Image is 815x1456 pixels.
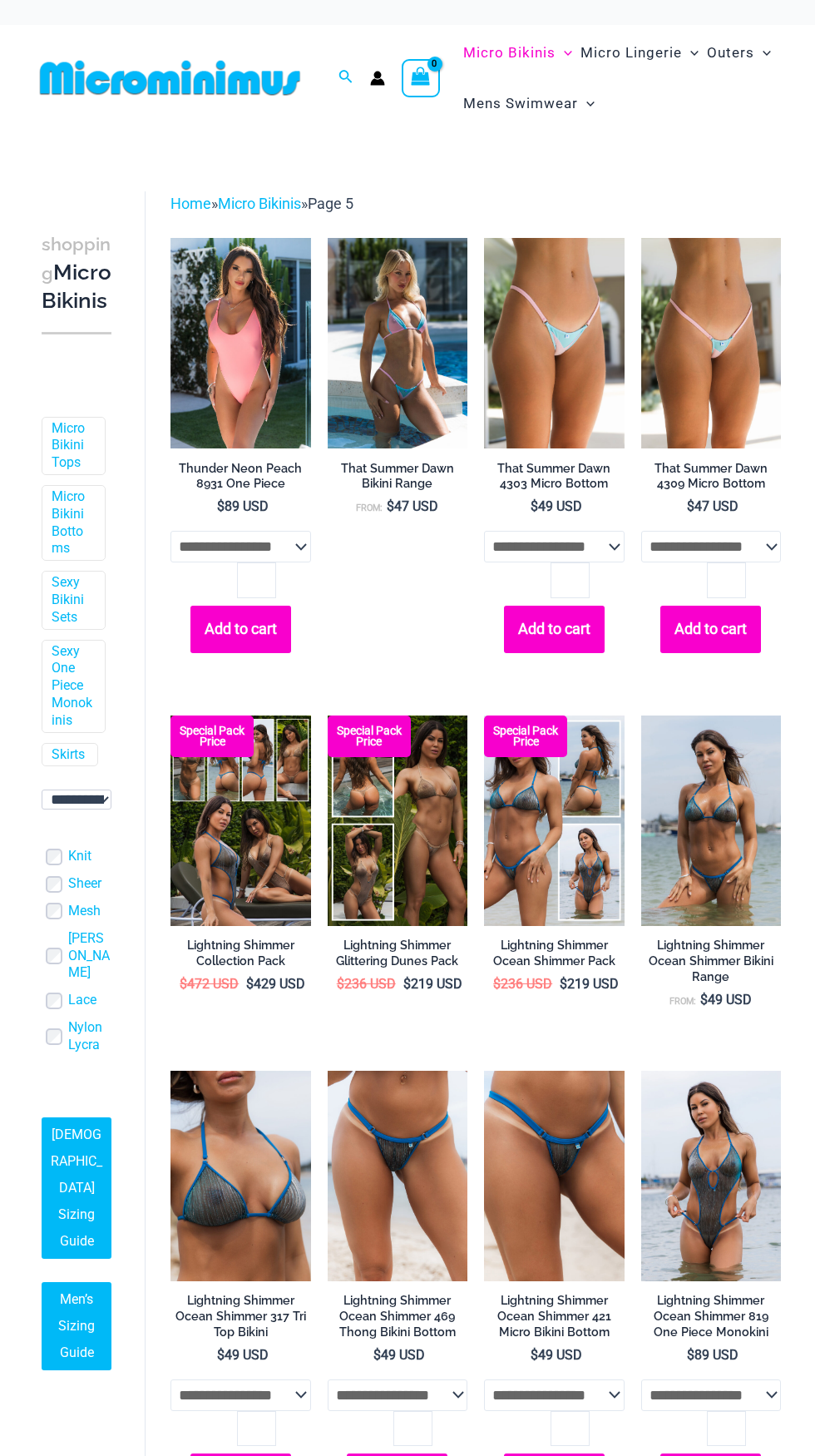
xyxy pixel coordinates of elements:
[217,1347,225,1363] span: $
[328,1293,468,1345] a: Lightning Shimmer Ocean Shimmer 469 Thong Bikini Bottom
[641,1071,782,1281] a: Lightning Shimmer Glittering Dunes 819 One Piece Monokini 02Lightning Shimmer Glittering Dunes 81...
[641,938,782,984] h2: Lightning Shimmer Ocean Shimmer Bikini Range
[484,938,625,975] a: Lightning Shimmer Ocean Shimmer Pack
[387,498,438,514] bdi: 47 USD
[42,1117,111,1259] a: [DEMOGRAPHIC_DATA] Sizing Guide
[52,420,92,472] a: Micro Bikini Tops
[170,726,254,747] b: Special Pack Price
[556,32,572,74] span: Menu Toggle
[641,1293,782,1345] a: Lightning Shimmer Ocean Shimmer 819 One Piece Monokini
[217,1347,269,1363] bdi: 49 USD
[641,461,782,498] a: That Summer Dawn 4309 Micro Bottom
[373,1347,381,1363] span: $
[356,503,383,513] span: From:
[170,1293,311,1345] a: Lightning Shimmer Ocean Shimmer 317 Tri Top Bikini
[373,1347,425,1363] bdi: 49 USD
[68,992,96,1009] a: Lace
[531,498,538,514] span: $
[217,498,269,514] bdi: 89 USD
[246,976,305,992] bdi: 429 USD
[180,976,239,992] bdi: 472 USD
[687,1347,738,1363] bdi: 89 USD
[531,498,582,514] bdi: 49 USD
[578,82,595,125] span: Menu Toggle
[551,562,590,597] input: Product quantity
[237,1411,276,1446] input: Product quantity
[560,976,567,992] span: $
[328,238,468,448] img: That Summer Dawn 3063 Tri Top 4303 Micro 06
[170,716,311,926] a: Lightning Shimmer Collection Lightning Shimmer Ocean Shimmer 317 Tri Top 469 Thong 08Lightning Sh...
[68,875,101,893] a: Sheer
[687,498,738,514] bdi: 47 USD
[328,461,468,492] h2: That Summer Dawn Bikini Range
[393,1411,432,1446] input: Product quantity
[246,976,254,992] span: $
[484,1071,625,1281] img: Lightning Shimmer Ocean Shimmer 421 Micro 01
[707,1411,746,1446] input: Product quantity
[52,643,92,730] a: Sexy One Piece Monokinis
[580,32,682,74] span: Micro Lingerie
[700,992,752,1008] bdi: 49 USD
[218,195,301,212] a: Micro Bikinis
[237,562,276,597] input: Product quantity
[484,716,625,926] a: Lightning Shimmer Ocean Lightning Shimmer Ocean Shimmer 317 Tri Top 469 Thong 09Lightning Shimmer...
[217,498,225,514] span: $
[403,976,462,992] bdi: 219 USD
[170,195,353,212] span: » »
[68,1019,111,1054] a: Nylon Lycra
[52,574,92,626] a: Sexy Bikini Sets
[308,195,353,212] span: Page 5
[170,938,311,975] a: Lightning Shimmer Collection Pack
[170,1071,311,1281] img: Lightning Shimmer Ocean Shimmer 317 Tri Top 01
[641,938,782,990] a: Lightning Shimmer Ocean Shimmer Bikini Range
[328,1071,468,1281] a: Lightning Shimmer Ocean Shimmer 469 Thong 01Lightning Shimmer Ocean Shimmer 469 Thong 02Lightning...
[576,27,703,78] a: Micro LingerieMenu ToggleMenu Toggle
[687,498,694,514] span: $
[682,32,699,74] span: Menu Toggle
[484,938,625,968] h2: Lightning Shimmer Ocean Shimmer Pack
[328,716,468,926] a: Lightning Shimmer Dune Lightning Shimmer Glittering Dunes 317 Tri Top 469 Thong 02Lightning Shimm...
[328,726,411,747] b: Special Pack Price
[641,238,782,448] a: That Summer Dawn 4309 Micro 02That Summer Dawn 4309 Micro 01That Summer Dawn 4309 Micro 01
[551,1411,590,1446] input: Product quantity
[42,234,111,284] span: shopping
[641,716,782,926] a: Lightning Shimmer Ocean Shimmer 317 Tri Top 469 Thong 07Lightning Shimmer Ocean Shimmer 317 Tri T...
[463,82,578,125] span: Mens Swimwear
[170,238,311,448] img: Thunder Neon Peach 8931 One Piece 01
[463,32,556,74] span: Micro Bikinis
[484,726,567,747] b: Special Pack Price
[337,976,396,992] bdi: 236 USD
[68,930,111,982] a: [PERSON_NAME]
[459,27,576,78] a: Micro BikinisMenu ToggleMenu Toggle
[170,1293,311,1340] h2: Lightning Shimmer Ocean Shimmer 317 Tri Top Bikini
[641,461,782,492] h2: That Summer Dawn 4309 Micro Bottom
[484,238,625,448] img: That Summer Dawn 4303 Micro 01
[190,606,291,653] button: Add to cart
[170,461,311,492] h2: Thunder Neon Peach 8931 One Piece
[328,716,468,926] img: Lightning Shimmer Dune
[484,238,625,448] a: That Summer Dawn 4303 Micro 01That Summer Dawn 3063 Tri Top 4303 Micro 05That Summer Dawn 3063 Tr...
[170,716,311,926] img: Lightning Shimmer Collection
[493,976,501,992] span: $
[337,976,344,992] span: $
[170,1071,311,1281] a: Lightning Shimmer Ocean Shimmer 317 Tri Top 01Lightning Shimmer Ocean Shimmer 317 Tri Top 469 Tho...
[42,230,111,315] h3: Micro Bikinis
[68,903,101,920] a: Mesh
[687,1347,694,1363] span: $
[403,976,411,992] span: $
[560,976,619,992] bdi: 219 USD
[387,498,394,514] span: $
[669,996,696,1007] span: From:
[328,238,468,448] a: That Summer Dawn 3063 Tri Top 4303 Micro 06That Summer Dawn 3063 Tri Top 4309 Micro 04That Summer...
[328,461,468,498] a: That Summer Dawn Bikini Range
[703,27,775,78] a: OutersMenu ToggleMenu Toggle
[170,238,311,448] a: Thunder Neon Peach 8931 One Piece 01Thunder Neon Peach 8931 One Piece 03Thunder Neon Peach 8931 O...
[504,606,605,653] button: Add to cart
[641,1071,782,1281] img: Lightning Shimmer Glittering Dunes 819 One Piece Monokini 02
[459,78,599,129] a: Mens SwimwearMenu ToggleMenu Toggle
[531,1347,582,1363] bdi: 49 USD
[328,1071,468,1281] img: Lightning Shimmer Ocean Shimmer 469 Thong 01
[641,1293,782,1340] h2: Lightning Shimmer Ocean Shimmer 819 One Piece Monokini
[328,938,468,975] a: Lightning Shimmer Glittering Dunes Pack
[338,67,353,88] a: Search icon link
